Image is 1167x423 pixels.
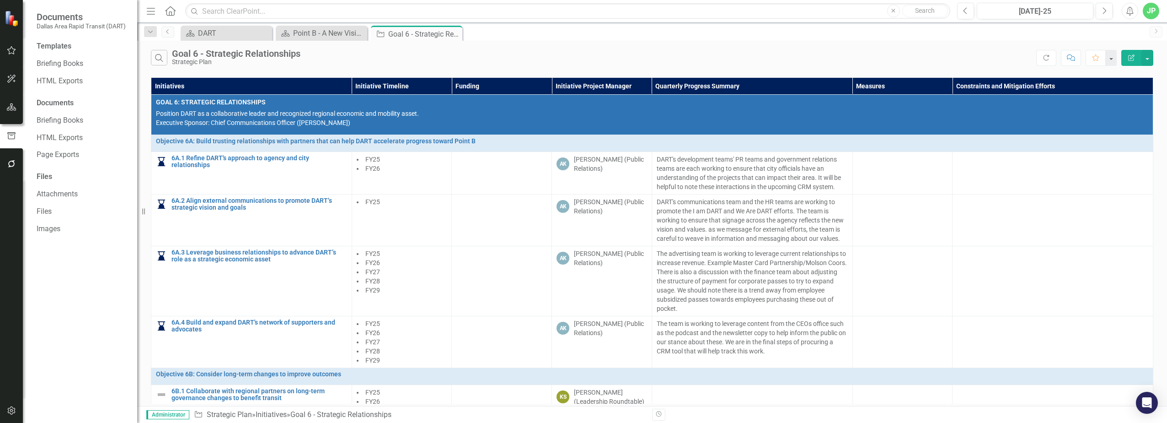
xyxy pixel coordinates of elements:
td: Double-Click to Edit [352,316,452,368]
div: Point B - A New Vision for Mobility in [GEOGRAPHIC_DATA][US_STATE] [293,27,365,39]
span: FY25 [365,320,380,327]
td: Double-Click to Edit Right Click for Context Menu [151,135,1153,152]
td: Double-Click to Edit [552,385,652,418]
span: FY29 [365,287,380,294]
span: FY28 [365,277,380,285]
span: FY29 [365,357,380,364]
td: Double-Click to Edit Right Click for Context Menu [151,316,352,368]
td: Double-Click to Edit [352,246,452,316]
td: Double-Click to Edit [652,152,852,195]
span: GOAL 6: STRATEGIC RELATIONSHIPS [156,98,1148,107]
img: Not Defined [156,389,167,400]
a: Files [37,206,128,217]
a: 6A.3 Leverage business relationships to advance DART’s role as a strategic economic asset [171,249,347,263]
a: Initiatives [256,410,287,419]
span: FY26 [365,329,380,336]
a: 6B.1 Collaborate with regional partners on long-term governance changes to benefit transit [171,388,347,402]
div: AK [557,157,569,170]
span: FY25 [365,389,380,396]
td: Double-Click to Edit [652,316,852,368]
div: Files [37,172,128,182]
a: 6A.2 Align external communications to promote DART’s strategic vision and goals [171,197,347,211]
div: Strategic Plan [172,59,300,65]
td: Double-Click to Edit [652,195,852,246]
div: [PERSON_NAME] (Leadership Roundtable) [574,388,647,406]
td: Double-Click to Edit [452,195,552,246]
a: Briefing Books [37,59,128,69]
a: Attachments [37,189,128,200]
a: Page Exports [37,150,128,160]
td: Double-Click to Edit Right Click for Context Menu [151,152,352,195]
div: Templates [37,41,128,52]
td: Double-Click to Edit Right Click for Context Menu [151,385,352,418]
a: Briefing Books [37,115,128,126]
div: Open Intercom Messenger [1136,392,1158,414]
td: Double-Click to Edit Right Click for Context Menu [151,368,1153,385]
td: Double-Click to Edit [953,195,1153,246]
td: Double-Click to Edit [352,385,452,418]
p: DART's communications team and the HR teams are working to promote the I am DART and We Are DART ... [657,197,848,243]
div: [PERSON_NAME] (Public Relations) [574,319,647,337]
a: Images [37,224,128,234]
p: DART's development teams' PR teams and government relations teams are each working to ensure that... [657,155,848,191]
a: 6A.1 Refine DART's approach to agency and city relationships [171,155,347,169]
img: In Progress [156,199,167,210]
td: Double-Click to Edit Right Click for Context Menu [151,246,352,316]
p: The team is working to leverage content from the CEOs office such as the podcast and the newslett... [657,319,848,356]
small: Dallas Area Rapid Transit (DART) [37,22,126,30]
span: Search [915,7,935,14]
div: [DATE]-25 [980,6,1090,17]
td: Double-Click to Edit [151,95,1153,135]
div: [PERSON_NAME] (Public Relations) [574,249,647,267]
div: AK [557,322,569,335]
td: Double-Click to Edit [652,385,852,418]
p: The advertising team is working to leverage current relationships to increase revenue. Example Ma... [657,249,848,313]
div: Goal 6 - Strategic Relationships [290,410,391,419]
button: JP [1143,3,1159,19]
td: Double-Click to Edit [352,195,452,246]
td: Double-Click to Edit [652,246,852,316]
input: Search ClearPoint... [185,3,950,19]
button: Search [902,5,948,17]
div: Goal 6 - Strategic Relationships [172,49,300,59]
div: Documents [37,98,128,108]
img: ClearPoint Strategy [5,10,21,26]
td: Double-Click to Edit [352,152,452,195]
td: Double-Click to Edit [552,152,652,195]
div: KS [557,390,569,403]
a: 6A.4 Build and expand DART's network of supporters and advocates [171,319,347,333]
img: In Progress [156,250,167,261]
div: DART [198,27,270,39]
td: Double-Click to Edit [552,316,652,368]
td: Double-Click to Edit [953,246,1153,316]
a: HTML Exports [37,76,128,87]
span: FY27 [365,268,380,276]
a: DART [183,27,270,39]
td: Double-Click to Edit [953,316,1153,368]
td: Double-Click to Edit [452,385,552,418]
span: FY26 [365,398,380,405]
a: Strategic Plan [207,410,252,419]
span: Documents [37,11,126,22]
a: HTML Exports [37,133,128,143]
td: Double-Click to Edit [452,152,552,195]
span: FY26 [365,259,380,266]
div: » » [194,410,645,420]
span: FY28 [365,347,380,355]
td: Double-Click to Edit [452,246,552,316]
span: Administrator [146,410,189,419]
a: Objective 6A: Build trusting relationships with partners that can help DART accelerate progress t... [156,138,1148,145]
td: Double-Click to Edit [953,385,1153,418]
td: Double-Click to Edit [953,152,1153,195]
div: [PERSON_NAME] (Public Relations) [574,197,647,216]
td: Double-Click to Edit Right Click for Context Menu [151,195,352,246]
td: Double-Click to Edit [452,316,552,368]
td: Double-Click to Edit [552,246,652,316]
span: FY25 [365,198,380,206]
div: Goal 6 - Strategic Relationships [388,28,460,40]
div: AK [557,252,569,265]
button: [DATE]-25 [977,3,1093,19]
a: Point B - A New Vision for Mobility in [GEOGRAPHIC_DATA][US_STATE] [278,27,365,39]
p: Position DART as a collaborative leader and recognized regional economic and mobility asset. Exec... [156,109,1148,127]
span: FY25 [365,250,380,257]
